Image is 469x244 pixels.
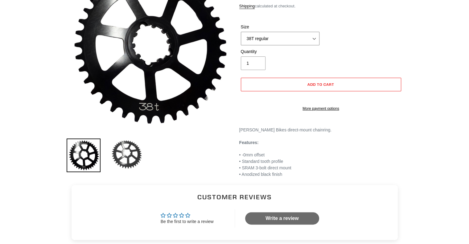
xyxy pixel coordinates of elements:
a: More payment options [241,106,401,111]
button: Add to cart [241,78,401,91]
strong: Features: [239,140,259,145]
span: Add to cart [307,82,334,87]
p: [PERSON_NAME] Bikes direct-mount chainring. [239,127,403,133]
label: Size [241,24,319,30]
p: • -0mm offset • Standard tooth profile • SRAM 3-bolt direct mount • Anodized black finish [239,152,403,178]
img: Load image into Gallery viewer, 38T Canfield Chainring [110,139,144,171]
label: Quantity [241,48,319,55]
div: calculated at checkout. [239,3,403,9]
a: Write a review [245,212,319,225]
div: Average rating is 0.00 stars [161,212,214,219]
div: Be the first to write a review [161,219,214,225]
h2: Customer Reviews [76,192,393,201]
a: Shipping [239,4,255,9]
img: Load image into Gallery viewer, Canfield Bikes AM/DH REGULAR Chainrings [67,139,101,172]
